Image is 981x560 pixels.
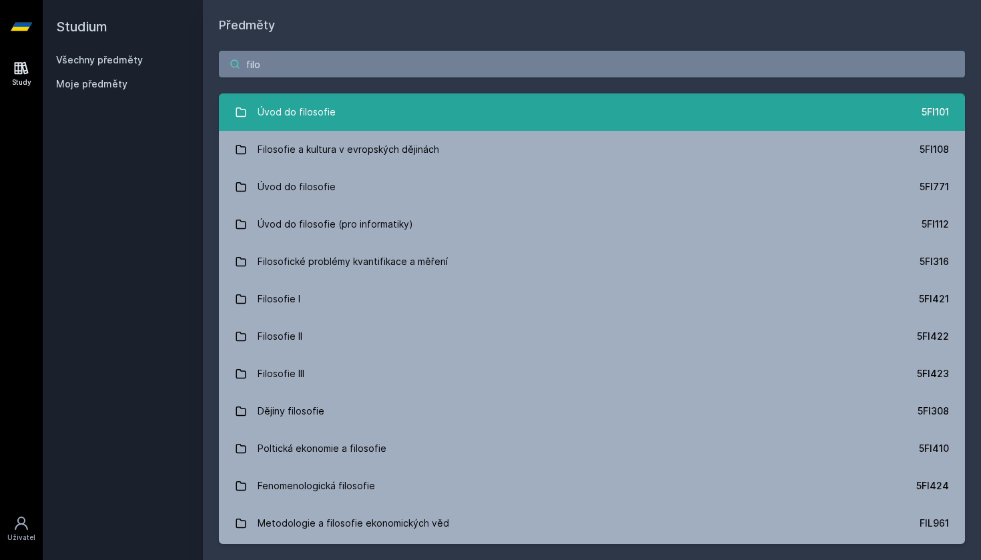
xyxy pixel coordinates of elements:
[219,430,965,467] a: Poltická ekonomie a filosofie 5FI410
[919,442,949,455] div: 5FI410
[219,467,965,505] a: Fenomenologická filosofie 5FI424
[920,255,949,268] div: 5FI316
[258,211,413,238] div: Úvod do filosofie (pro informatiky)
[219,505,965,542] a: Metodologie a filosofie ekonomických věd FIL961
[916,479,949,493] div: 5FI424
[258,248,448,275] div: Filosofické problémy kvantifikace a měření
[219,51,965,77] input: Název nebo ident předmětu…
[219,392,965,430] a: Dějiny filosofie 5FI308
[258,398,324,425] div: Dějiny filosofie
[56,54,143,65] a: Všechny předměty
[917,330,949,343] div: 5FI422
[258,360,304,387] div: Filosofie III
[922,218,949,231] div: 5FI112
[219,206,965,243] a: Úvod do filosofie (pro informatiky) 5FI112
[258,174,336,200] div: Úvod do filosofie
[258,510,449,537] div: Metodologie a filosofie ekonomických věd
[3,53,40,94] a: Study
[258,136,439,163] div: Filosofie a kultura v evropských dějinách
[219,16,965,35] h1: Předměty
[920,143,949,156] div: 5FI108
[219,131,965,168] a: Filosofie a kultura v evropských dějinách 5FI108
[920,180,949,194] div: 5FI771
[219,318,965,355] a: Filosofie II 5FI422
[922,105,949,119] div: 5FI101
[56,77,127,91] span: Moje předměty
[219,93,965,131] a: Úvod do filosofie 5FI101
[3,509,40,549] a: Uživatel
[219,243,965,280] a: Filosofické problémy kvantifikace a měření 5FI316
[258,99,336,125] div: Úvod do filosofie
[919,292,949,306] div: 5FI421
[12,77,31,87] div: Study
[918,404,949,418] div: 5FI308
[219,355,965,392] a: Filosofie III 5FI423
[258,473,375,499] div: Fenomenologická filosofie
[258,286,300,312] div: Filosofie I
[219,280,965,318] a: Filosofie I 5FI421
[7,533,35,543] div: Uživatel
[917,367,949,380] div: 5FI423
[920,517,949,530] div: FIL961
[258,323,302,350] div: Filosofie II
[258,435,386,462] div: Poltická ekonomie a filosofie
[219,168,965,206] a: Úvod do filosofie 5FI771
